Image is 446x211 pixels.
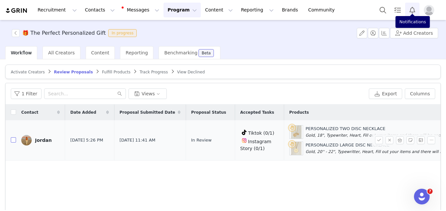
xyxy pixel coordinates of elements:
span: Benchmarking [164,50,197,55]
span: Content [91,50,110,55]
img: grin logo [5,8,28,14]
span: [DATE] 11:41 AM [120,137,156,144]
button: Notifications [405,3,420,17]
img: Product Image [291,142,301,155]
a: Brands [278,3,304,17]
span: Fulfill Products [102,70,130,74]
iframe: Intercom live chat [414,189,430,204]
button: Columns [405,88,435,99]
button: Add Creators [390,28,438,38]
button: 1 Filter [11,88,42,99]
div: Beta [202,51,211,55]
span: Products [289,109,309,115]
span: Review Proposals [54,70,93,74]
button: Export [369,88,402,99]
span: [object Object] [12,29,139,37]
a: Tasks [390,3,405,17]
div: Jordan [35,138,52,143]
img: instagram.svg [242,138,247,143]
button: Views [129,88,167,99]
span: Instagram Story (0/1) [240,139,271,151]
span: Tiktok (0/1) [248,130,274,136]
img: placeholder-profile.jpg [424,5,434,15]
span: View Declined [177,70,205,74]
a: Jordan [21,135,60,145]
span: In progress [108,29,137,37]
span: Track Progress [140,70,168,74]
span: Date Added [70,109,96,115]
span: Proposal Submitted Date [120,109,175,115]
span: 7 [427,189,433,194]
span: Contact [21,109,38,115]
button: Search [376,3,390,17]
button: Content [201,3,237,17]
a: Community [304,3,342,17]
span: Proposal Status [191,109,226,115]
span: All Creators [48,50,75,55]
button: Profile [420,5,441,15]
span: [DATE] 5:26 PM [70,137,103,144]
i: icon: search [117,91,122,96]
img: Product Image [291,125,301,139]
span: Reporting [126,50,148,55]
button: Program [163,3,201,17]
h3: 🎁 The Perfect Personalized Gift [22,29,106,37]
button: Reporting [237,3,278,17]
span: Activate Creators [11,70,45,74]
button: Contacts [81,3,119,17]
input: Search... [44,88,126,99]
button: Recruitment [34,3,81,17]
img: 876557ab-acd4-4a04-9970-53f05c782c49.jpg [21,135,32,145]
span: Workflow [11,50,32,55]
span: Accepted Tasks [240,109,274,115]
span: In Review [191,137,212,144]
button: Messages [119,3,163,17]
